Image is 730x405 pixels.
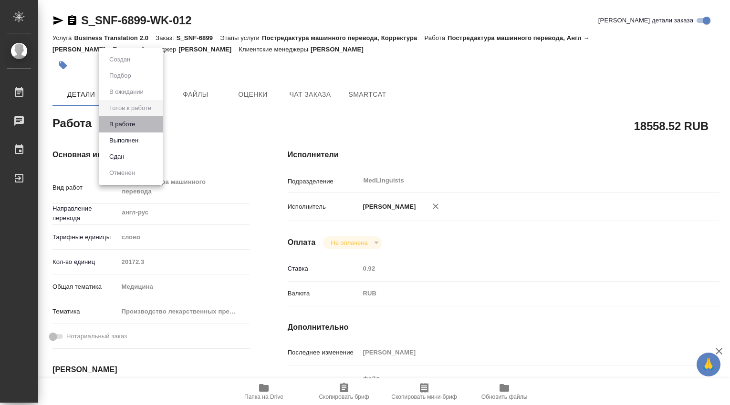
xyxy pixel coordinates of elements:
[106,87,146,97] button: В ожидании
[106,54,133,65] button: Создан
[106,103,154,113] button: Готов к работе
[106,168,138,178] button: Отменен
[106,119,138,130] button: В работе
[106,71,134,81] button: Подбор
[106,135,141,146] button: Выполнен
[106,152,127,162] button: Сдан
